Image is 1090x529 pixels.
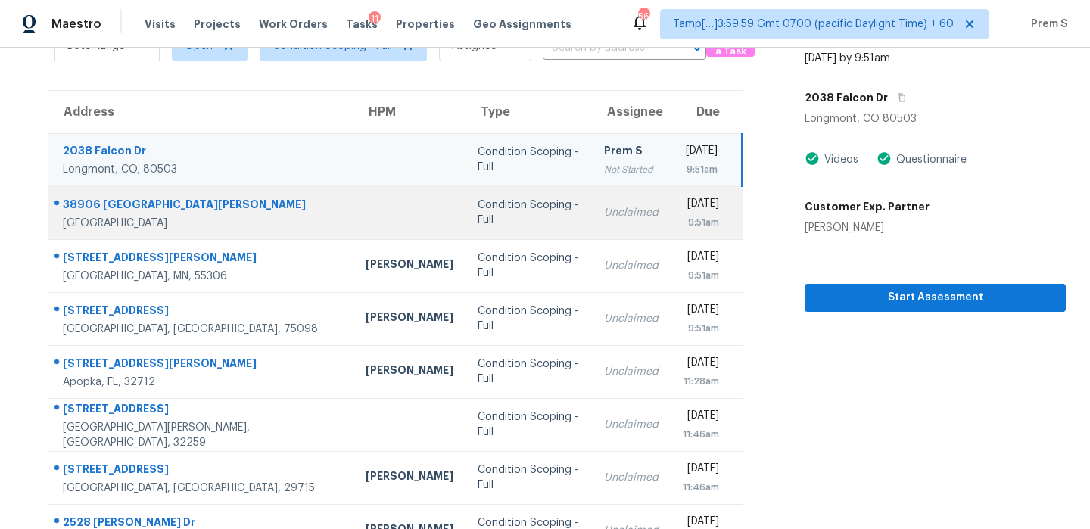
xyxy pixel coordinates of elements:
[353,91,466,133] th: HPM
[683,480,719,495] div: 11:46am
[473,17,571,32] span: Geo Assignments
[478,356,580,387] div: Condition Scoping - Full
[805,51,890,66] div: [DATE] by 9:51am
[805,199,930,214] h5: Customer Exp. Partner
[683,321,719,336] div: 9:51am
[604,162,659,177] div: Not Started
[706,30,755,57] button: Create a Task
[683,215,719,230] div: 9:51am
[543,36,664,60] input: Search by address
[805,151,820,166] img: Artifact Present Icon
[63,322,341,337] div: [GEOGRAPHIC_DATA], [GEOGRAPHIC_DATA], 75098
[63,481,341,496] div: [GEOGRAPHIC_DATA], [GEOGRAPHIC_DATA], 29715
[604,143,659,162] div: Prem S
[683,374,719,389] div: 11:28am
[877,151,892,166] img: Artifact Present Icon
[63,143,341,162] div: 2038 Falcon Dr
[63,250,341,269] div: [STREET_ADDRESS][PERSON_NAME]
[478,198,580,228] div: Condition Scoping - Full
[478,303,580,334] div: Condition Scoping - Full
[478,409,580,440] div: Condition Scoping - Full
[366,310,453,328] div: [PERSON_NAME]
[683,162,718,177] div: 9:51am
[396,17,455,32] span: Properties
[805,111,1066,126] div: Longmont, CO 80503
[366,363,453,381] div: [PERSON_NAME]
[194,17,241,32] span: Projects
[673,17,954,32] span: Tamp[…]3:59:59 Gmt 0700 (pacific Daylight Time) + 60
[638,9,649,24] div: 560
[683,143,718,162] div: [DATE]
[604,205,659,220] div: Unclaimed
[63,216,341,231] div: [GEOGRAPHIC_DATA]
[683,249,719,268] div: [DATE]
[48,91,353,133] th: Address
[63,401,341,420] div: [STREET_ADDRESS]
[805,90,888,105] h5: 2038 Falcon Dr
[51,17,101,32] span: Maestro
[604,311,659,326] div: Unclaimed
[63,269,341,284] div: [GEOGRAPHIC_DATA], MN, 55306
[683,268,719,283] div: 9:51am
[888,84,908,111] button: Copy Address
[1025,17,1067,32] span: Prem S
[683,302,719,321] div: [DATE]
[683,196,719,215] div: [DATE]
[817,288,1054,307] span: Start Assessment
[63,303,341,322] div: [STREET_ADDRESS]
[63,375,341,390] div: Apopka, FL, 32712
[683,461,719,480] div: [DATE]
[805,284,1066,312] button: Start Assessment
[592,91,671,133] th: Assignee
[478,250,580,281] div: Condition Scoping - Full
[466,91,592,133] th: Type
[683,427,719,442] div: 11:46am
[683,355,719,374] div: [DATE]
[346,19,378,30] span: Tasks
[366,468,453,487] div: [PERSON_NAME]
[259,17,328,32] span: Work Orders
[604,258,659,273] div: Unclaimed
[63,420,341,450] div: [GEOGRAPHIC_DATA][PERSON_NAME], [GEOGRAPHIC_DATA], 32259
[687,38,708,59] button: Open
[805,220,930,235] div: [PERSON_NAME]
[63,462,341,481] div: [STREET_ADDRESS]
[604,470,659,485] div: Unclaimed
[604,364,659,379] div: Unclaimed
[671,91,743,133] th: Due
[63,197,341,216] div: 38906 [GEOGRAPHIC_DATA][PERSON_NAME]
[820,152,858,167] div: Videos
[892,152,967,167] div: Questionnaire
[478,462,580,493] div: Condition Scoping - Full
[63,356,341,375] div: [STREET_ADDRESS][PERSON_NAME]
[478,145,580,175] div: Condition Scoping - Full
[604,417,659,432] div: Unclaimed
[145,17,176,32] span: Visits
[63,162,341,177] div: Longmont, CO, 80503
[366,257,453,275] div: [PERSON_NAME]
[369,11,381,26] div: 11
[683,408,719,427] div: [DATE]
